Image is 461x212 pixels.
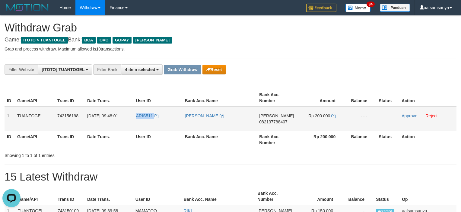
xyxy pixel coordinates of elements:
th: Bank Acc. Name [181,188,255,205]
th: Balance [342,188,374,205]
th: Bank Acc. Number [257,131,297,148]
a: [PERSON_NAME] [185,113,224,118]
th: Rp 200.000 [297,131,345,148]
div: Filter Website [5,64,38,75]
th: Date Trans. [85,131,134,148]
span: OVO [97,37,111,44]
th: Game/API [15,89,55,106]
img: Feedback.jpg [306,4,336,12]
span: [PERSON_NAME] [259,113,294,118]
th: Balance [345,131,376,148]
th: ID [5,89,15,106]
th: Bank Acc. Name [183,131,257,148]
span: GOPAY [113,37,132,44]
span: BCA [82,37,95,44]
h1: 15 Latest Withdraw [5,171,456,183]
span: [ITOTO] TUANTOGEL [42,67,84,72]
span: [PERSON_NAME] [133,37,172,44]
th: Game/API [15,188,55,205]
span: ITOTO > TUANTOGEL [21,37,68,44]
th: User ID [134,89,183,106]
th: Status [376,89,399,106]
th: Balance [345,89,376,106]
th: Game/API [15,131,55,148]
img: MOTION_logo.png [5,3,50,12]
a: Approve [402,113,417,118]
img: Button%20Memo.svg [345,4,371,12]
span: Rp 200.000 [308,113,330,118]
th: Action [399,89,456,106]
th: Trans ID [55,89,85,106]
span: 4 item selected [125,67,155,72]
button: Reset [202,65,226,74]
th: Date Trans. [85,89,134,106]
span: 743156198 [57,113,78,118]
p: Grab and process withdraw. Maximum allowed is transactions. [5,46,456,52]
th: Status [376,131,399,148]
td: TUANTOGEL [15,106,55,131]
th: User ID [134,131,183,148]
span: [DATE] 09:48:01 [87,113,118,118]
th: Bank Acc. Name [183,89,257,106]
th: Bank Acc. Number [257,89,297,106]
th: ID [5,131,15,148]
button: 4 item selected [121,64,163,75]
th: Action [399,131,456,148]
h4: Game: Bank: [5,37,456,43]
td: 1 [5,106,15,131]
div: Showing 1 to 1 of 1 entries [5,150,188,158]
th: Status [374,188,399,205]
h1: Withdraw Grab [5,22,456,34]
th: Bank Acc. Number [255,188,295,205]
th: Amount [295,188,342,205]
th: Op [399,188,456,205]
strong: 10 [96,47,101,51]
th: User ID [133,188,181,205]
th: Date Trans. [85,188,133,205]
a: Reject [426,113,438,118]
button: [ITOTO] TUANTOGEL [38,64,92,75]
a: ARIS511 [136,113,158,118]
span: 34 [367,2,375,7]
div: Filter Bank [93,64,121,75]
th: Amount [297,89,345,106]
th: Trans ID [55,188,85,205]
img: panduan.png [380,4,410,12]
td: - - - [345,106,376,131]
span: Copy 082137788407 to clipboard [259,119,287,124]
span: ARIS511 [136,113,153,118]
button: Open LiveChat chat widget [2,2,21,21]
button: Grab Withdraw [164,65,201,74]
th: Trans ID [55,131,85,148]
a: Copy 200000 to clipboard [331,113,335,118]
